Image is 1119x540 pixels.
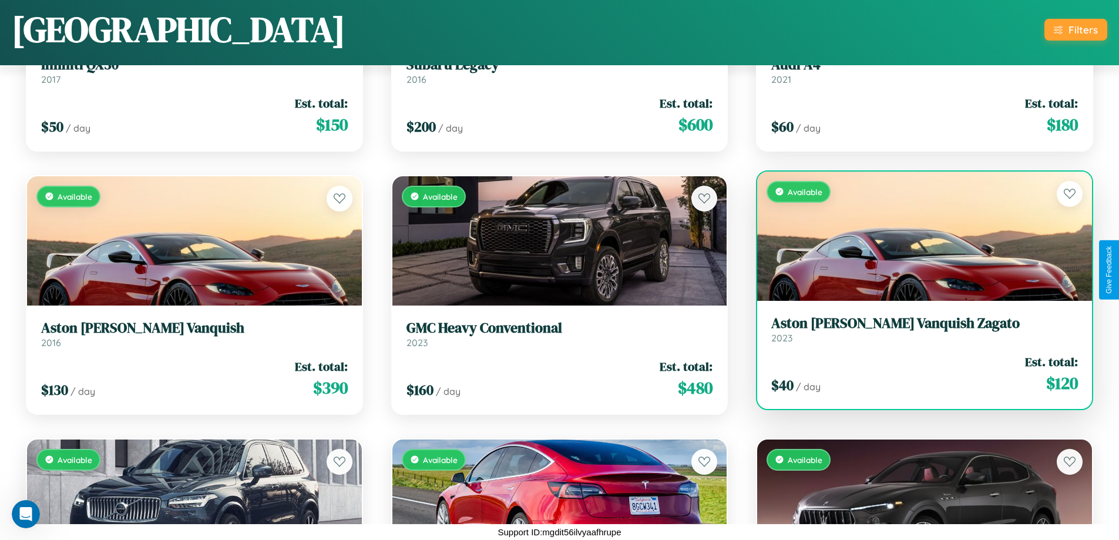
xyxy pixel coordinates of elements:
h1: [GEOGRAPHIC_DATA] [12,5,345,53]
a: Aston [PERSON_NAME] Vanquish Zagato2023 [771,315,1078,344]
a: Aston [PERSON_NAME] Vanquish2016 [41,320,348,348]
span: Available [423,192,458,202]
h3: Subaru Legacy [406,56,713,73]
button: Filters [1044,19,1107,41]
span: 2016 [41,337,61,348]
iframe: Intercom live chat [12,500,40,528]
span: $ 50 [41,117,63,136]
span: Est. total: [1025,353,1078,370]
a: Subaru Legacy2016 [406,56,713,85]
span: $ 390 [313,376,348,400]
span: Est. total: [660,95,713,112]
span: / day [796,381,821,393]
span: Available [423,455,458,465]
h3: Aston [PERSON_NAME] Vanquish Zagato [771,315,1078,332]
span: / day [70,385,95,397]
span: $ 180 [1047,113,1078,136]
span: $ 40 [771,375,794,395]
span: / day [66,122,90,134]
span: Available [788,187,822,197]
span: / day [796,122,821,134]
span: Est. total: [295,95,348,112]
span: Available [788,455,822,465]
h3: Audi A4 [771,56,1078,73]
a: Audi A42021 [771,56,1078,85]
div: Filters [1068,24,1098,36]
span: Available [58,455,92,465]
div: Give Feedback [1105,246,1113,294]
p: Support ID: mgdit56ilvyaafhrupe [498,524,621,540]
a: Infiniti QX302017 [41,56,348,85]
h3: GMC Heavy Conventional [406,320,713,337]
span: Available [58,192,92,202]
span: 2017 [41,73,61,85]
span: 2023 [406,337,428,348]
span: Est. total: [660,358,713,375]
span: $ 480 [678,376,713,400]
span: / day [436,385,461,397]
span: $ 160 [406,380,434,400]
span: $ 120 [1046,371,1078,395]
a: GMC Heavy Conventional2023 [406,320,713,348]
span: Est. total: [295,358,348,375]
span: $ 600 [678,113,713,136]
span: $ 130 [41,380,68,400]
h3: Infiniti QX30 [41,56,348,73]
span: 2021 [771,73,791,85]
span: / day [438,122,463,134]
h3: Aston [PERSON_NAME] Vanquish [41,320,348,337]
span: Est. total: [1025,95,1078,112]
span: $ 150 [316,113,348,136]
span: $ 60 [771,117,794,136]
span: 2023 [771,332,792,344]
span: $ 200 [406,117,436,136]
span: 2016 [406,73,426,85]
